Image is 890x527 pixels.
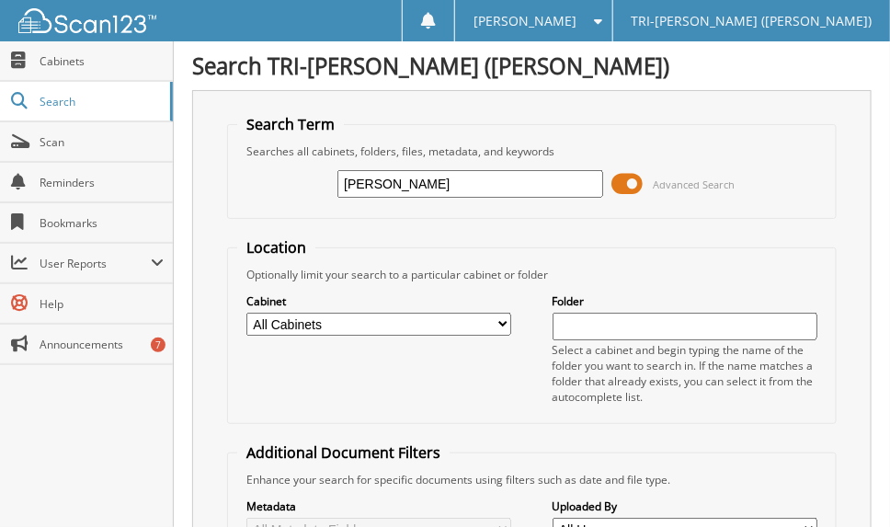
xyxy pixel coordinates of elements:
div: Select a cabinet and begin typing the name of the folder you want to search in. If the name match... [553,342,818,405]
span: Scan [40,134,164,150]
div: Enhance your search for specific documents using filters such as date and file type. [237,472,827,487]
div: Searches all cabinets, folders, files, metadata, and keywords [237,143,827,159]
legend: Search Term [237,114,344,134]
label: Folder [553,293,818,309]
span: Search [40,94,161,109]
h1: Search TRI-[PERSON_NAME] ([PERSON_NAME]) [192,51,872,81]
span: Announcements [40,337,164,352]
span: Cabinets [40,53,164,69]
span: Advanced Search [654,178,736,191]
legend: Additional Document Filters [237,442,450,463]
span: Help [40,296,164,312]
span: [PERSON_NAME] [474,16,576,27]
div: Optionally limit your search to a particular cabinet or folder [237,267,827,282]
div: 7 [151,338,165,352]
span: User Reports [40,256,151,271]
label: Cabinet [246,293,512,309]
label: Metadata [246,498,512,514]
label: Uploaded By [553,498,818,514]
img: scan123-logo-white.svg [18,8,156,33]
span: Reminders [40,175,164,190]
span: TRI-[PERSON_NAME] ([PERSON_NAME]) [631,16,872,27]
span: Bookmarks [40,215,164,231]
legend: Location [237,237,315,258]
